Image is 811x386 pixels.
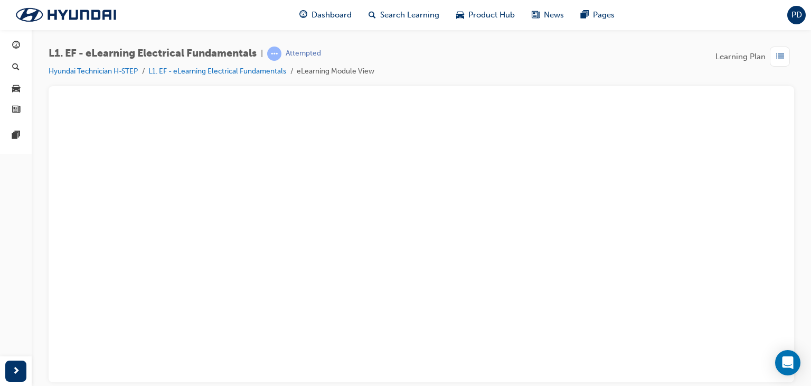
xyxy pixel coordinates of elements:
a: news-iconNews [523,4,572,26]
span: pages-icon [12,131,20,141]
div: Open Intercom Messenger [775,350,800,375]
span: Product Hub [468,9,515,21]
span: guage-icon [299,8,307,22]
span: news-icon [532,8,540,22]
a: pages-iconPages [572,4,623,26]
span: Dashboard [312,9,352,21]
li: eLearning Module View [297,66,374,78]
a: L1. EF - eLearning Electrical Fundamentals [148,67,286,76]
span: guage-icon [12,41,20,51]
div: Attempted [286,49,321,59]
span: learningRecordVerb_ATTEMPT-icon [267,47,281,61]
span: Learning Plan [715,51,766,63]
span: next-icon [12,365,20,378]
span: search-icon [12,63,20,72]
span: car-icon [456,8,464,22]
span: L1. EF - eLearning Electrical Fundamentals [49,48,257,60]
span: pages-icon [581,8,589,22]
button: Learning Plan [715,47,794,67]
span: | [261,48,263,60]
img: Trak [5,4,127,26]
span: car-icon [12,84,20,94]
span: News [544,9,564,21]
span: list-icon [776,50,784,63]
span: news-icon [12,106,20,115]
a: Hyundai Technician H-STEP [49,67,138,76]
span: Search Learning [380,9,439,21]
span: search-icon [369,8,376,22]
a: search-iconSearch Learning [360,4,448,26]
a: guage-iconDashboard [291,4,360,26]
span: Pages [593,9,615,21]
span: PD [791,9,802,21]
button: PD [787,6,806,24]
a: car-iconProduct Hub [448,4,523,26]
